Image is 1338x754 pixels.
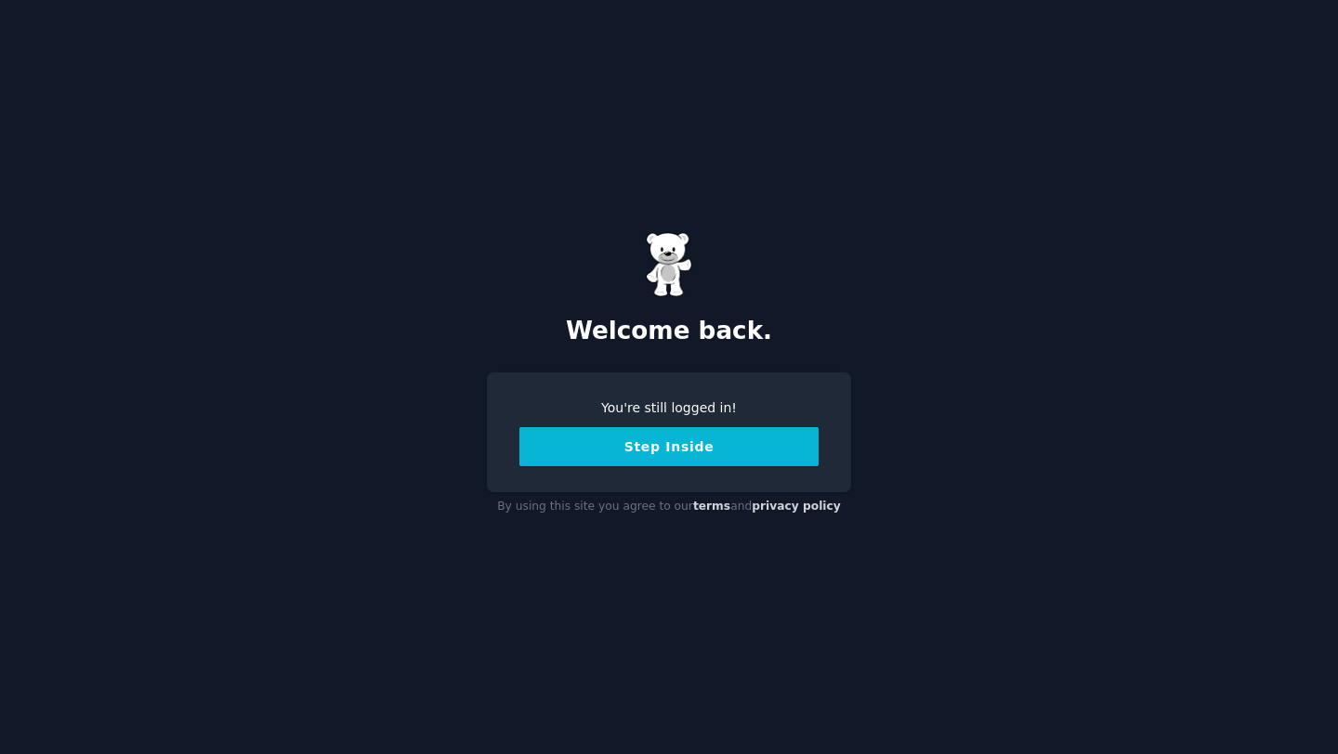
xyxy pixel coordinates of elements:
a: Step Inside [519,439,819,454]
a: terms [693,500,730,513]
button: Step Inside [519,427,819,466]
a: privacy policy [752,500,841,513]
h2: Welcome back. [487,317,851,346]
div: You're still logged in! [519,398,819,418]
div: By using this site you agree to our and [487,492,851,522]
img: Gummy Bear [646,232,692,297]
